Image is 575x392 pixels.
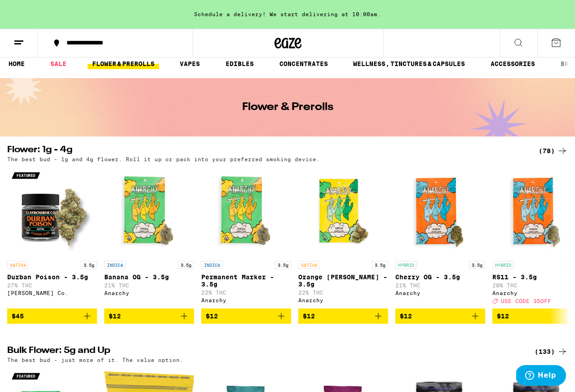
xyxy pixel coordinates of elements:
a: ACCESSORIES [486,58,540,69]
a: WELLNESS, TINCTURES & CAPSULES [349,58,469,69]
p: Durban Poison - 3.5g [7,273,97,281]
div: Anarchy [298,297,388,303]
h2: Bulk Flower: 5g and Up [7,346,524,357]
button: Add to bag [7,308,97,324]
button: Add to bag [104,308,194,324]
h2: Flower: 1g - 4g [7,145,524,156]
p: The best bud - just more of it. The value option. [7,357,183,363]
p: INDICA [201,261,223,269]
a: FLOWER & PREROLLS [88,58,159,69]
a: HOME [4,58,29,69]
p: Orange [PERSON_NAME] - 3.5g [298,273,388,288]
img: Anarchy - Banana OG - 3.5g [104,167,194,256]
p: 21% THC [104,282,194,288]
span: USE CODE 35OFF [501,298,551,304]
iframe: Opens a widget where you can find more information [516,365,566,388]
a: Open page for Permanent Marker - 3.5g from Anarchy [201,167,291,308]
img: Anarchy - Permanent Marker - 3.5g [201,167,291,256]
div: [PERSON_NAME] Co. [7,290,97,296]
p: 3.5g [178,261,194,269]
p: Banana OG - 3.5g [104,273,194,281]
p: HYBRID [492,261,514,269]
p: 22% THC [298,290,388,295]
p: The best bud - 1g and 4g flower. Roll it up or pack into your preferred smoking device. [7,156,320,162]
a: VAPES [175,58,204,69]
img: Claybourne Co. - Durban Poison - 3.5g [7,167,97,256]
button: Add to bag [395,308,485,324]
span: $12 [206,313,218,320]
span: $12 [400,313,412,320]
a: (133) [535,346,568,357]
a: Open page for Banana OG - 3.5g from Anarchy [104,167,194,308]
span: $12 [303,313,315,320]
img: Anarchy - Cherry OG - 3.5g [395,167,485,256]
div: Anarchy [201,297,291,303]
div: Anarchy [104,290,194,296]
a: Open page for Durban Poison - 3.5g from Claybourne Co. [7,167,97,308]
p: INDICA [104,261,126,269]
p: SATIVA [7,261,29,269]
span: $45 [12,313,24,320]
p: Permanent Marker - 3.5g [201,273,291,288]
p: 21% THC [395,282,485,288]
img: Anarchy - Orange Runtz - 3.5g [298,167,388,256]
p: SATIVA [298,261,320,269]
a: Open page for Cherry OG - 3.5g from Anarchy [395,167,485,308]
p: 3.5g [469,261,485,269]
h1: Flower & Prerolls [242,102,333,113]
a: (78) [539,145,568,156]
a: SALE [46,58,71,69]
p: 3.5g [275,261,291,269]
button: Add to bag [298,308,388,324]
p: 3.5g [81,261,97,269]
span: $12 [497,313,509,320]
a: CONCENTRATES [275,58,332,69]
div: Anarchy [395,290,485,296]
p: 27% THC [7,282,97,288]
p: 3.5g [372,261,388,269]
p: HYBRID [395,261,417,269]
button: Add to bag [201,308,291,324]
span: $12 [109,313,121,320]
p: 22% THC [201,290,291,295]
a: EDIBLES [221,58,258,69]
a: Open page for Orange Runtz - 3.5g from Anarchy [298,167,388,308]
p: Cherry OG - 3.5g [395,273,485,281]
